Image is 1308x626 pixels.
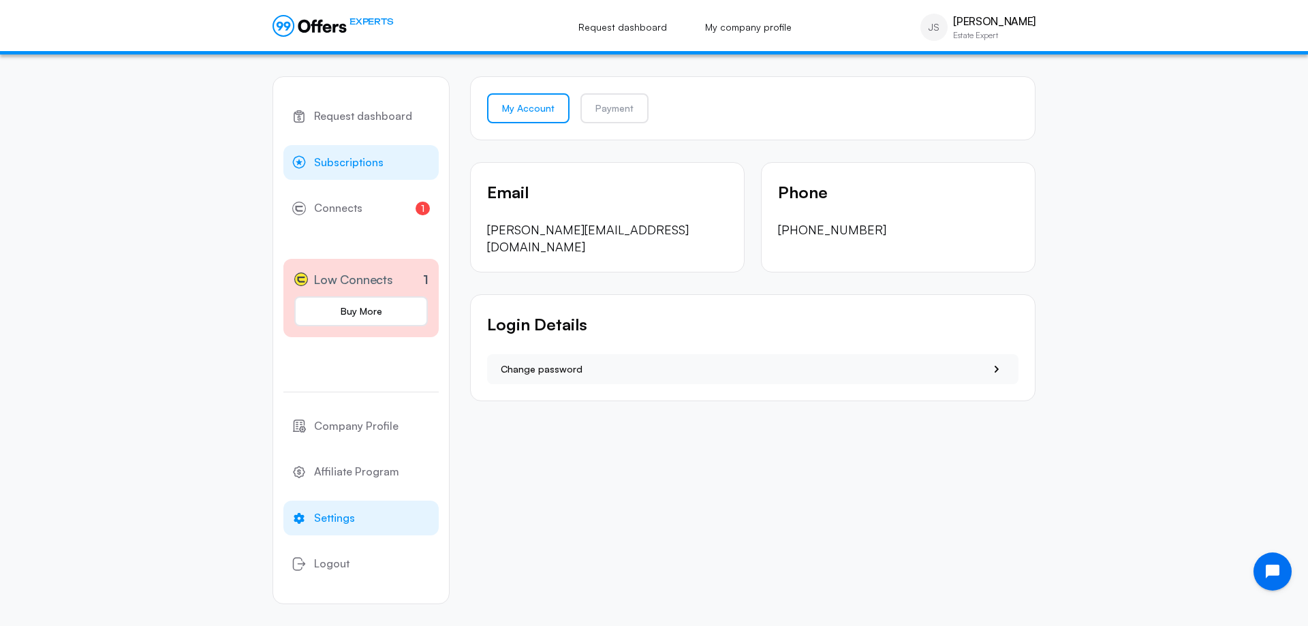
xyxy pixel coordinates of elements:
[283,191,439,226] a: Connects1
[929,20,939,34] span: JS
[283,99,439,134] a: Request dashboard
[423,270,429,289] p: 1
[314,555,349,573] span: Logout
[313,270,393,289] span: Low Connects
[314,510,355,527] span: Settings
[487,179,728,205] p: Email
[283,409,439,444] a: Company Profile
[563,12,682,42] a: Request dashboard
[283,145,439,181] a: Subscriptions
[314,108,412,125] span: Request dashboard
[314,200,362,217] span: Connects
[487,354,1018,384] button: Change password
[690,12,807,42] a: My company profile
[294,296,428,326] a: Buy More
[314,463,399,481] span: Affiliate Program
[953,15,1035,28] p: [PERSON_NAME]
[272,15,393,37] a: EXPERTS
[778,221,1018,238] p: [PHONE_NUMBER]
[416,202,430,215] span: 1
[580,93,649,123] a: Payment
[314,154,384,172] span: Subscriptions
[283,454,439,490] a: Affiliate Program
[314,418,399,435] span: Company Profile
[501,362,582,377] span: Change password
[349,15,393,28] span: EXPERTS
[487,93,570,123] a: My Account
[283,501,439,536] a: Settings
[953,31,1035,40] p: Estate Expert
[778,179,1018,205] p: Phone
[487,311,1018,337] p: Login Details
[487,221,728,255] p: [PERSON_NAME][EMAIL_ADDRESS][DOMAIN_NAME]
[283,546,439,582] button: Logout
